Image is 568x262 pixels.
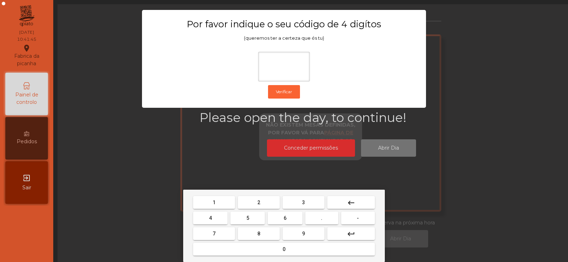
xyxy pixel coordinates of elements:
button: 1 [193,196,235,209]
button: Verificar [268,85,300,99]
span: 2 [257,200,260,205]
button: 8 [238,227,280,240]
button: 6 [268,212,302,224]
mat-icon: keyboard_backspace [347,199,355,207]
button: 5 [230,212,265,224]
span: 3 [302,200,305,205]
span: (queremos ter a certeza que és tu) [244,35,324,41]
button: - [341,212,375,224]
span: 1 [213,200,215,205]
span: 5 [246,215,249,221]
button: 7 [193,227,235,240]
button: 2 [238,196,280,209]
button: 3 [283,196,324,209]
span: 9 [302,231,305,236]
span: . [321,215,322,221]
button: 0 [193,243,375,256]
button: 4 [193,212,228,224]
span: 6 [284,215,286,221]
span: 0 [283,246,285,252]
span: - [357,215,359,221]
span: 8 [257,231,260,236]
h3: Por favor indique o seu código de 4 digítos [156,18,412,30]
mat-icon: keyboard_return [347,230,355,238]
span: 4 [209,215,212,221]
button: 9 [283,227,324,240]
button: . [305,212,338,224]
span: 7 [213,231,215,236]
